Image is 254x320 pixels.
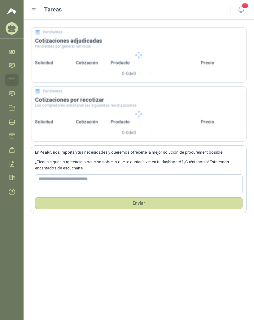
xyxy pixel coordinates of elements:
p: En , nos importan tus necesidades y queremos ofrecerte la mejor solución de procurement posible. [35,149,243,156]
p: ¿Tienes alguna sugerencia o petición sobre lo que te gustaría ver en tu dashboard? ¡Cuéntanoslo! ... [35,159,243,172]
span: 1 [242,3,248,9]
img: Logo peakr [7,7,16,15]
button: Envíar [35,197,243,209]
h1: Tareas [44,5,62,14]
b: Peakr [39,150,51,155]
button: 1 [235,4,247,15]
